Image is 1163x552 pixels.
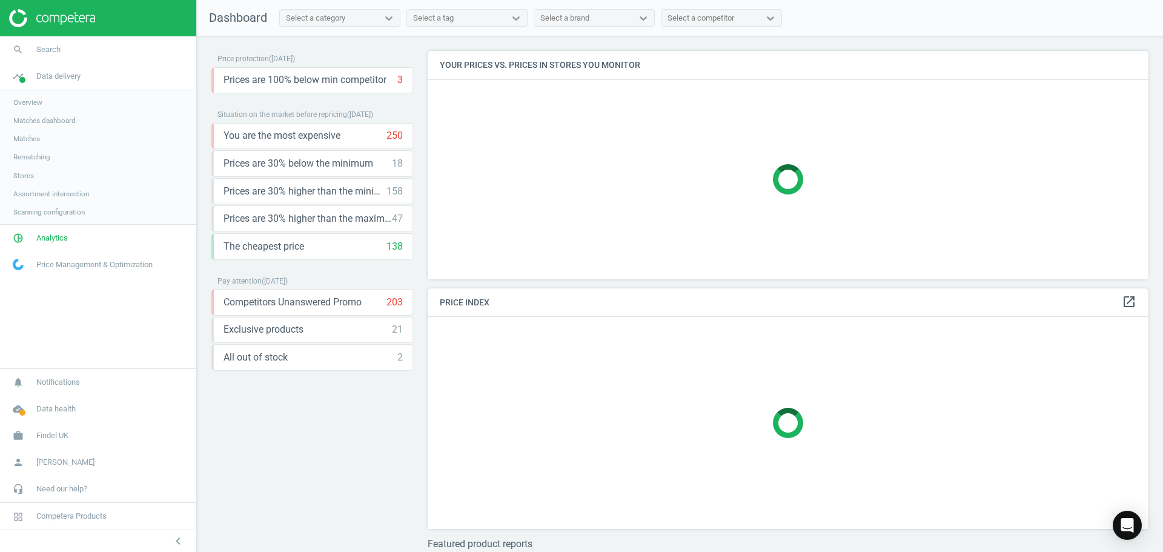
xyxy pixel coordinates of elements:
[217,277,262,285] span: Pay attention
[13,189,89,199] span: Assortment intersection
[540,13,589,24] div: Select a brand
[36,259,153,270] span: Price Management & Optimization
[7,397,30,421] i: cloud_done
[163,533,193,549] button: chevron_left
[36,511,107,522] span: Competera Products
[224,212,392,225] span: Prices are 30% higher than the maximal
[13,134,40,144] span: Matches
[386,129,403,142] div: 250
[7,451,30,474] i: person
[392,157,403,170] div: 18
[13,259,24,270] img: wGWNvw8QSZomAAAAABJRU5ErkJggg==
[7,38,30,61] i: search
[36,233,68,244] span: Analytics
[13,207,85,217] span: Scanning configuration
[36,377,80,388] span: Notifications
[7,424,30,447] i: work
[347,110,373,119] span: ( [DATE] )
[224,240,304,253] span: The cheapest price
[224,323,303,336] span: Exclusive products
[224,296,362,309] span: Competitors Unanswered Promo
[428,51,1148,79] h4: Your prices vs. prices in stores you monitor
[392,323,403,336] div: 21
[224,73,386,87] span: Prices are 100% below min competitor
[217,110,347,119] span: Situation on the market before repricing
[36,44,61,55] span: Search
[36,430,68,441] span: Findel UK
[36,484,87,494] span: Need our help?
[428,288,1148,317] h4: Price Index
[13,116,76,125] span: Matches dashboard
[171,534,185,548] i: chevron_left
[224,185,386,198] span: Prices are 30% higher than the minimum
[397,73,403,87] div: 3
[7,371,30,394] i: notifications
[1122,294,1136,309] i: open_in_new
[386,240,403,253] div: 138
[36,404,76,414] span: Data health
[262,277,288,285] span: ( [DATE] )
[1113,511,1142,540] div: Open Intercom Messenger
[397,351,403,364] div: 2
[224,157,373,170] span: Prices are 30% below the minimum
[386,185,403,198] div: 158
[1122,294,1136,310] a: open_in_new
[428,538,1148,550] h3: Featured product reports
[13,171,34,181] span: Stores
[269,55,295,63] span: ( [DATE] )
[36,71,81,82] span: Data delivery
[224,129,340,142] span: You are the most expensive
[7,477,30,500] i: headset_mic
[7,227,30,250] i: pie_chart_outlined
[13,98,42,107] span: Overview
[13,152,50,162] span: Rematching
[7,65,30,88] i: timeline
[9,9,95,27] img: ajHJNr6hYgQAAAAASUVORK5CYII=
[224,351,288,364] span: All out of stock
[668,13,734,24] div: Select a competitor
[392,212,403,225] div: 47
[209,10,267,25] span: Dashboard
[286,13,345,24] div: Select a category
[36,457,94,468] span: [PERSON_NAME]
[217,55,269,63] span: Price protection
[386,296,403,309] div: 203
[413,13,454,24] div: Select a tag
